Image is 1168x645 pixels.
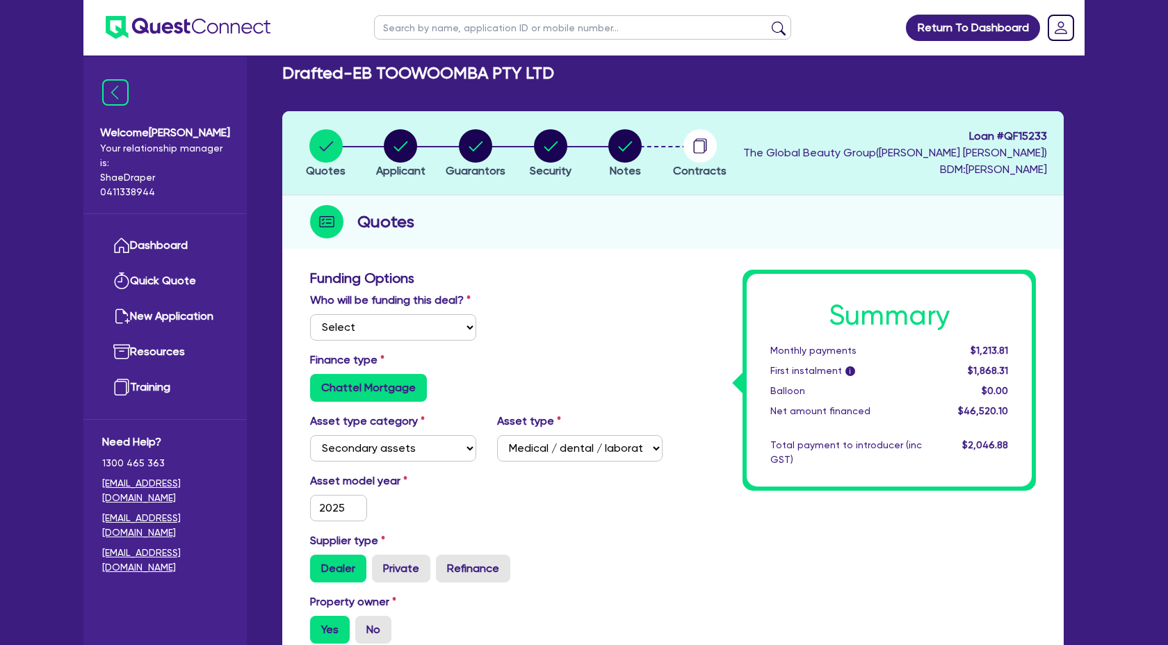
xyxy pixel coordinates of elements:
span: Guarantors [446,164,505,177]
a: [EMAIL_ADDRESS][DOMAIN_NAME] [102,511,228,540]
span: i [845,366,855,376]
label: Finance type [310,352,384,368]
h1: Summary [770,299,1008,332]
img: resources [113,343,130,360]
a: Dashboard [102,228,228,263]
label: Private [372,555,430,582]
div: Total payment to introducer (inc GST) [760,438,932,467]
button: Notes [608,129,642,180]
label: Supplier type [310,532,385,549]
button: Contracts [672,129,727,180]
span: Applicant [376,164,425,177]
button: Applicant [375,129,426,180]
span: Need Help? [102,434,228,450]
span: Security [530,164,571,177]
a: Resources [102,334,228,370]
span: Loan # QF15233 [743,128,1047,145]
h3: Funding Options [310,270,663,286]
label: No [355,616,391,644]
label: Chattel Mortgage [310,374,427,402]
img: quick-quote [113,272,130,289]
span: $0.00 [982,385,1008,396]
h2: Drafted - EB TOOWOOMBA PTY LTD [282,63,554,83]
label: Asset type category [310,413,425,430]
span: Notes [610,164,641,177]
span: $1,213.81 [971,345,1008,356]
label: Who will be funding this deal? [310,292,471,309]
span: $1,868.31 [968,365,1008,376]
div: Balloon [760,384,932,398]
a: [EMAIL_ADDRESS][DOMAIN_NAME] [102,546,228,575]
a: New Application [102,299,228,334]
span: Contracts [673,164,727,177]
label: Yes [310,616,350,644]
a: Dropdown toggle [1043,10,1079,46]
img: quest-connect-logo-blue [106,16,270,39]
div: Net amount financed [760,404,932,418]
label: Property owner [310,594,396,610]
button: Quotes [305,129,346,180]
img: new-application [113,308,130,325]
button: Guarantors [445,129,506,180]
a: Quick Quote [102,263,228,299]
span: 1300 465 363 [102,456,228,471]
div: First instalment [760,364,932,378]
a: [EMAIL_ADDRESS][DOMAIN_NAME] [102,476,228,505]
input: Search by name, application ID or mobile number... [374,15,791,40]
span: $2,046.88 [962,439,1008,450]
span: Your relationship manager is: Shae Draper 0411338944 [100,141,230,199]
div: Monthly payments [760,343,932,358]
span: Quotes [306,164,346,177]
label: Asset model year [300,473,487,489]
a: Training [102,370,228,405]
span: Welcome [PERSON_NAME] [100,124,230,141]
h2: Quotes [357,209,414,234]
img: icon-menu-close [102,79,129,106]
span: The Global Beauty Group ( [PERSON_NAME] [PERSON_NAME] ) [743,146,1047,159]
a: Return To Dashboard [906,15,1040,41]
img: step-icon [310,205,343,238]
button: Security [529,129,572,180]
label: Asset type [497,413,561,430]
span: BDM: [PERSON_NAME] [743,161,1047,178]
span: $46,520.10 [958,405,1008,416]
img: training [113,379,130,395]
label: Dealer [310,555,366,582]
label: Refinance [436,555,510,582]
